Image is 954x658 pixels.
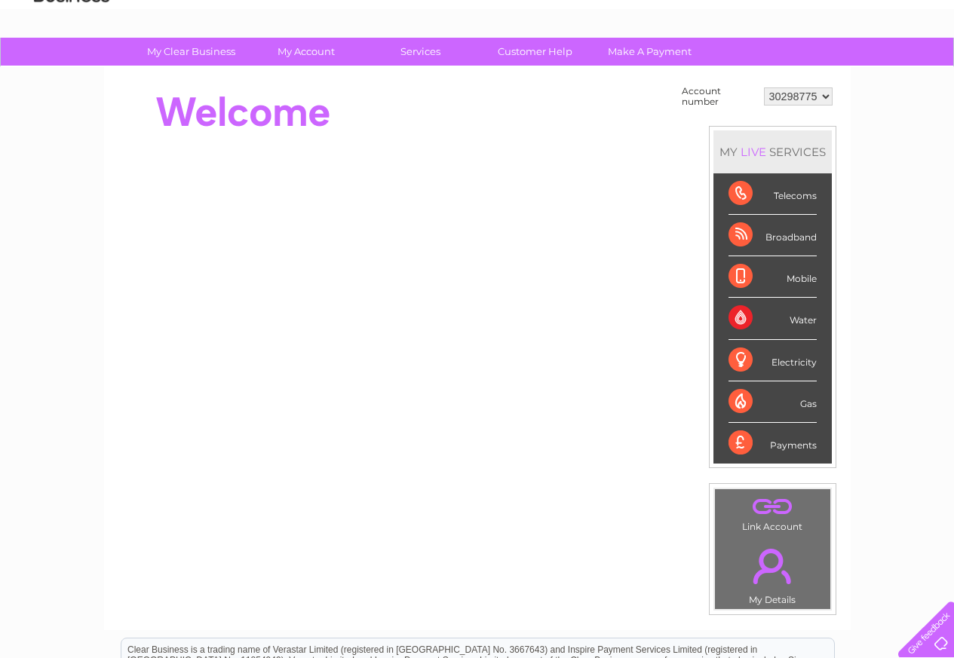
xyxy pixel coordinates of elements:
[719,493,827,519] a: .
[670,8,774,26] a: 0333 014 3131
[854,64,891,75] a: Contact
[358,38,483,66] a: Services
[729,423,817,464] div: Payments
[714,536,831,610] td: My Details
[823,64,845,75] a: Blog
[729,298,817,339] div: Water
[714,488,831,536] td: Link Account
[587,38,712,66] a: Make A Payment
[904,64,940,75] a: Log out
[729,215,817,256] div: Broadband
[719,540,827,592] a: .
[738,145,769,159] div: LIVE
[768,64,814,75] a: Telecoms
[244,38,368,66] a: My Account
[729,381,817,423] div: Gas
[121,8,834,73] div: Clear Business is a trading name of Verastar Limited (registered in [GEOGRAPHIC_DATA] No. 3667643...
[729,256,817,298] div: Mobile
[129,38,253,66] a: My Clear Business
[729,340,817,381] div: Electricity
[713,130,832,173] div: MY SERVICES
[689,64,717,75] a: Water
[33,39,110,85] img: logo.png
[473,38,597,66] a: Customer Help
[726,64,759,75] a: Energy
[678,82,760,111] td: Account number
[729,173,817,215] div: Telecoms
